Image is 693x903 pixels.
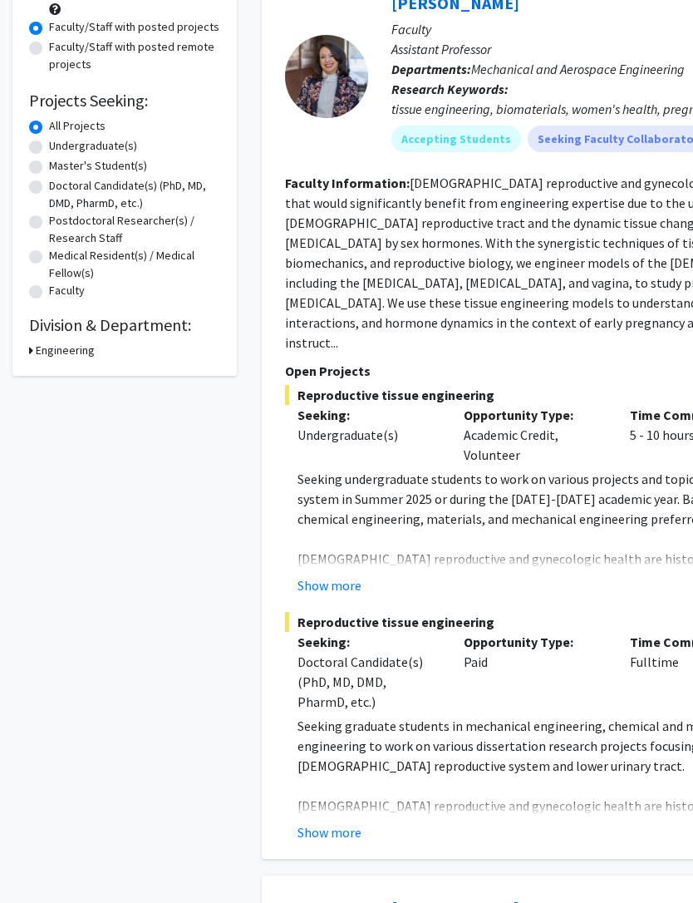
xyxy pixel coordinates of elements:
p: Opportunity Type: [464,405,605,425]
b: Faculty Information: [285,175,410,191]
mat-chip: Accepting Students [391,126,521,152]
span: Mechanical and Aerospace Engineering [471,61,685,77]
p: Seeking: [297,405,439,425]
label: Undergraduate(s) [49,137,137,155]
label: Master's Student(s) [49,157,147,175]
div: Academic Credit, Volunteer [451,405,617,465]
iframe: Chat [12,828,71,891]
div: Paid [451,632,617,712]
button: Show more [297,575,361,595]
label: Postdoctoral Researcher(s) / Research Staff [49,212,220,247]
label: All Projects [49,117,106,135]
div: Undergraduate(s) [297,425,439,445]
h2: Division & Department: [29,315,220,335]
div: Doctoral Candidate(s) (PhD, MD, DMD, PharmD, etc.) [297,652,439,712]
p: Seeking: [297,632,439,652]
button: Show more [297,822,361,842]
label: Faculty [49,282,85,299]
label: Faculty/Staff with posted remote projects [49,38,220,73]
label: Medical Resident(s) / Medical Fellow(s) [49,247,220,282]
p: Opportunity Type: [464,632,605,652]
h2: Projects Seeking: [29,91,220,111]
label: Doctoral Candidate(s) (PhD, MD, DMD, PharmD, etc.) [49,177,220,212]
b: Departments: [391,61,471,77]
b: Research Keywords: [391,81,509,97]
label: Faculty/Staff with posted projects [49,18,219,36]
h3: Engineering [36,342,95,359]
